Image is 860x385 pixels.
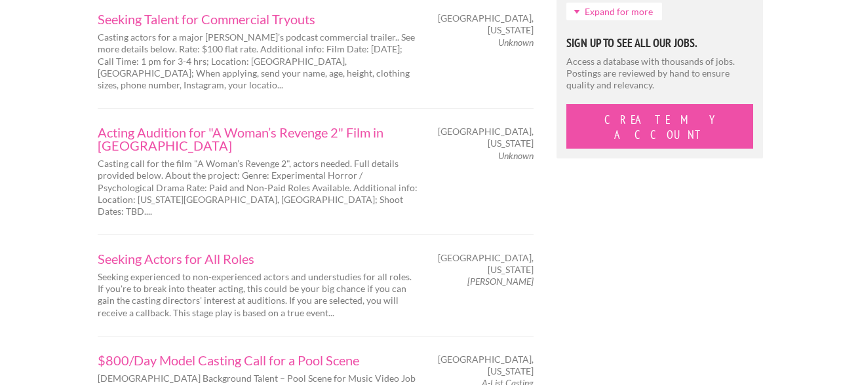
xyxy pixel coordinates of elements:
span: [GEOGRAPHIC_DATA], [US_STATE] [438,252,534,276]
p: Access a database with thousands of jobs. Postings are reviewed by hand to ensure quality and rel... [566,56,753,92]
span: [GEOGRAPHIC_DATA], [US_STATE] [438,126,534,149]
p: Casting actors for a major [PERSON_NAME]’s podcast commercial trailer.. See more details below. R... [98,31,419,91]
em: [PERSON_NAME] [467,276,534,287]
span: [GEOGRAPHIC_DATA], [US_STATE] [438,12,534,36]
a: Expand for more [566,3,662,20]
em: Unknown [498,150,534,161]
a: Seeking Actors for All Roles [98,252,419,265]
a: Acting Audition for "A Woman’s Revenge 2" Film in [GEOGRAPHIC_DATA] [98,126,419,152]
span: [GEOGRAPHIC_DATA], [US_STATE] [438,354,534,377]
h5: Sign Up to See All Our Jobs. [566,37,753,49]
p: Seeking experienced to non-experienced actors and understudies for all roles. If you're to break ... [98,271,419,319]
p: Casting call for the film "A Woman’s Revenge 2", actors needed. Full details provided below. Abou... [98,158,419,217]
em: Unknown [498,37,534,48]
button: Create My Account [566,104,753,149]
a: Seeking Talent for Commercial Tryouts [98,12,419,26]
a: $800/Day Model Casting Call for a Pool Scene [98,354,419,367]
